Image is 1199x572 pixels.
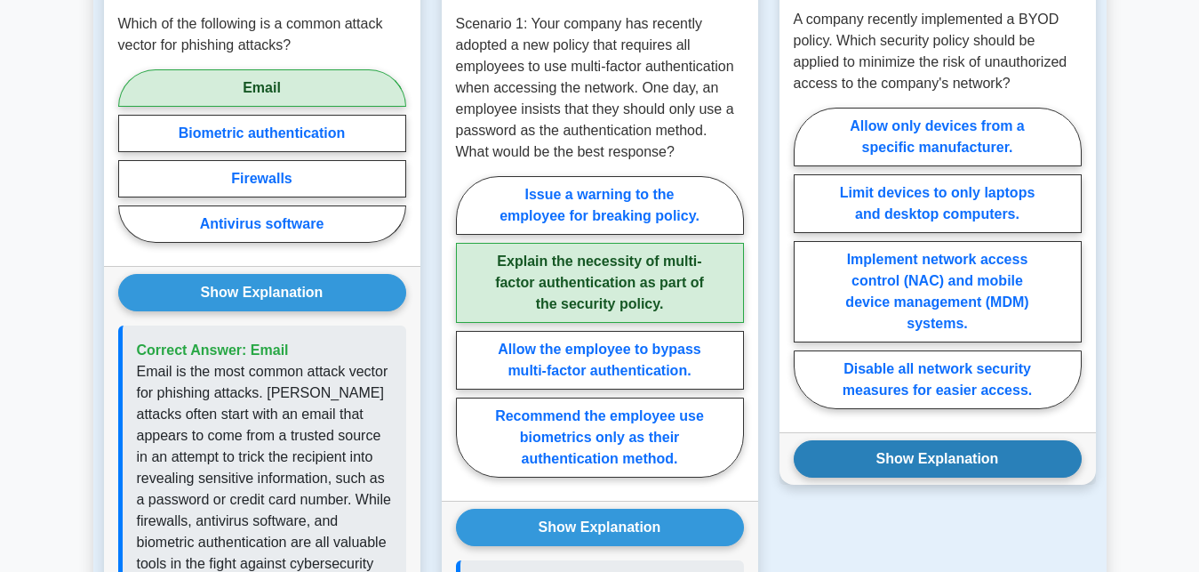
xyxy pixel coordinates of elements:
label: Firewalls [118,160,406,197]
label: Allow the employee to bypass multi-factor authentication. [456,331,744,390]
span: Correct Answer: Email [137,342,289,358]
p: Scenario 1: Your company has recently adopted a new policy that requires all employees to use mul... [456,13,744,163]
label: Disable all network security measures for easier access. [794,350,1082,409]
button: Show Explanation [456,509,744,546]
button: Show Explanation [794,440,1082,478]
p: Which of the following is a common attack vector for phishing attacks? [118,13,406,56]
label: Antivirus software [118,205,406,243]
label: Email [118,69,406,107]
label: Explain the necessity of multi-factor authentication as part of the security policy. [456,243,744,323]
label: Implement network access control (NAC) and mobile device management (MDM) systems. [794,241,1082,342]
label: Limit devices to only laptops and desktop computers. [794,174,1082,233]
p: A company recently implemented a BYOD policy. Which security policy should be applied to minimize... [794,9,1082,94]
label: Issue a warning to the employee for breaking policy. [456,176,744,235]
label: Recommend the employee use biometrics only as their authentication method. [456,398,744,478]
button: Show Explanation [118,274,406,311]
label: Biometric authentication [118,115,406,152]
label: Allow only devices from a specific manufacturer. [794,108,1082,166]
